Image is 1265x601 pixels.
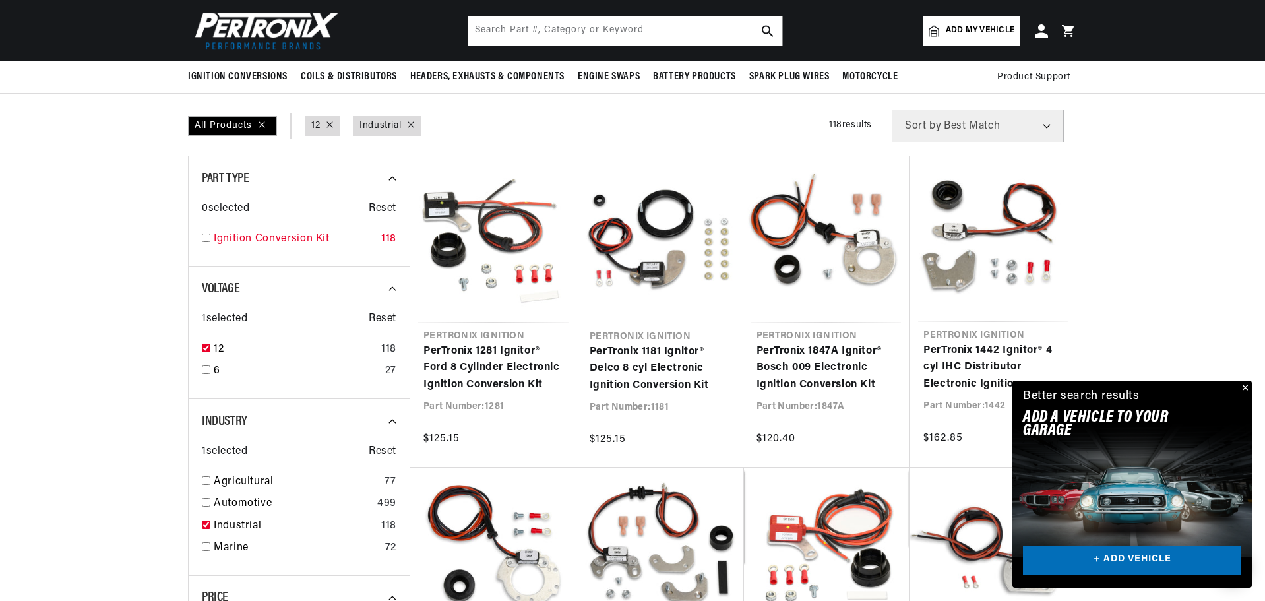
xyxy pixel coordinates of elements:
[188,8,340,53] img: Pertronix
[590,344,730,395] a: PerTronix 1181 Ignitor® Delco 8 cyl Electronic Ignition Conversion Kit
[468,16,782,46] input: Search Part #, Category or Keyword
[653,70,736,84] span: Battery Products
[202,282,239,296] span: Voltage
[923,16,1020,46] a: Add my vehicle
[385,474,396,491] div: 77
[214,474,379,491] a: Agricultural
[202,443,247,460] span: 1 selected
[743,61,836,92] summary: Spark Plug Wires
[385,363,396,380] div: 27
[301,70,397,84] span: Coils & Distributors
[381,231,396,248] div: 118
[369,311,396,328] span: Reset
[214,540,380,557] a: Marine
[369,443,396,460] span: Reset
[1023,387,1140,406] div: Better search results
[202,311,247,328] span: 1 selected
[836,61,904,92] summary: Motorcycle
[410,70,565,84] span: Headers, Exhausts & Components
[214,231,376,248] a: Ignition Conversion Kit
[753,16,782,46] button: search button
[188,70,288,84] span: Ignition Conversions
[842,70,898,84] span: Motorcycle
[1236,381,1252,396] button: Close
[404,61,571,92] summary: Headers, Exhausts & Components
[214,518,376,535] a: Industrial
[385,540,396,557] div: 72
[381,341,396,358] div: 118
[571,61,646,92] summary: Engine Swaps
[578,70,640,84] span: Engine Swaps
[202,415,247,428] span: Industry
[423,343,563,394] a: PerTronix 1281 Ignitor® Ford 8 Cylinder Electronic Ignition Conversion Kit
[923,342,1063,393] a: PerTronix 1442 Ignitor® 4 cyl IHC Distributor Electronic Ignition Conversion Kit
[946,24,1014,37] span: Add my vehicle
[377,495,396,513] div: 499
[749,70,830,84] span: Spark Plug Wires
[202,201,249,218] span: 0 selected
[997,70,1070,84] span: Product Support
[359,119,401,133] a: Industrial
[188,116,277,136] div: All Products
[1023,411,1208,438] h2: Add A VEHICLE to your garage
[214,495,372,513] a: Automotive
[892,110,1064,142] select: Sort by
[1023,546,1241,575] a: + ADD VEHICLE
[997,61,1077,93] summary: Product Support
[188,61,294,92] summary: Ignition Conversions
[646,61,743,92] summary: Battery Products
[905,121,941,131] span: Sort by
[294,61,404,92] summary: Coils & Distributors
[756,343,896,394] a: PerTronix 1847A Ignitor® Bosch 009 Electronic Ignition Conversion Kit
[214,341,376,358] a: 12
[214,363,380,380] a: 6
[829,120,872,130] span: 118 results
[369,201,396,218] span: Reset
[202,172,249,185] span: Part Type
[311,119,320,133] a: 12
[381,518,396,535] div: 118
